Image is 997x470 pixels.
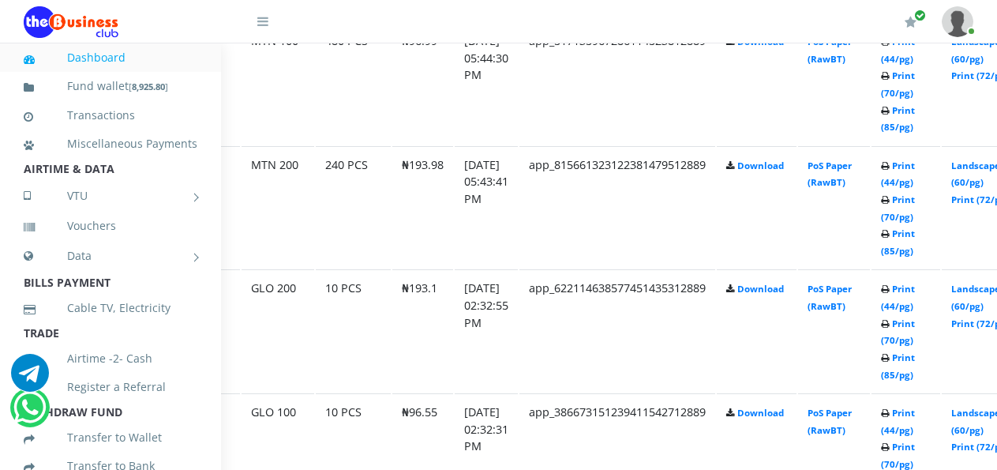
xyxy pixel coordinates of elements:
[455,146,518,269] td: [DATE] 05:43:41 PM
[519,269,715,392] td: app_622114638577451435312889
[392,22,453,145] td: ₦96.99
[316,22,391,145] td: 480 PCS
[881,194,915,223] a: Print (70/pg)
[24,68,197,105] a: Fund wallet[8,925.80]
[24,208,197,244] a: Vouchers
[392,146,453,269] td: ₦193.98
[24,419,197,456] a: Transfer to Wallet
[737,283,784,295] a: Download
[881,70,915,99] a: Print (70/pg)
[881,227,915,257] a: Print (85/pg)
[881,352,915,381] a: Print (85/pg)
[24,126,197,162] a: Miscellaneous Payments
[13,400,46,427] a: Chat for support
[808,407,852,436] a: PoS Paper (RawBT)
[24,97,197,133] a: Transactions
[881,36,915,65] a: Print (44/pg)
[881,407,915,436] a: Print (44/pg)
[808,283,852,312] a: PoS Paper (RawBT)
[881,283,915,312] a: Print (44/pg)
[316,269,391,392] td: 10 PCS
[11,366,49,392] a: Chat for support
[24,176,197,216] a: VTU
[881,104,915,133] a: Print (85/pg)
[808,36,852,65] a: PoS Paper (RawBT)
[392,269,453,392] td: ₦193.1
[24,236,197,276] a: Data
[242,22,314,145] td: MTN 100
[316,146,391,269] td: 240 PCS
[808,160,852,189] a: PoS Paper (RawBT)
[737,407,784,419] a: Download
[881,160,915,189] a: Print (44/pg)
[519,22,715,145] td: app_517135967286114523812889
[24,290,197,326] a: Cable TV, Electricity
[455,269,518,392] td: [DATE] 02:32:55 PM
[24,39,197,76] a: Dashboard
[455,22,518,145] td: [DATE] 05:44:30 PM
[132,81,165,92] b: 8,925.80
[24,340,197,377] a: Airtime -2- Cash
[881,441,915,470] a: Print (70/pg)
[24,369,197,405] a: Register a Referral
[519,146,715,269] td: app_815661323122381479512889
[242,146,314,269] td: MTN 200
[905,16,916,28] i: Renew/Upgrade Subscription
[942,6,973,37] img: User
[242,269,314,392] td: GLO 200
[737,160,784,171] a: Download
[24,6,118,38] img: Logo
[881,318,915,347] a: Print (70/pg)
[129,81,168,92] small: [ ]
[914,9,926,21] span: Renew/Upgrade Subscription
